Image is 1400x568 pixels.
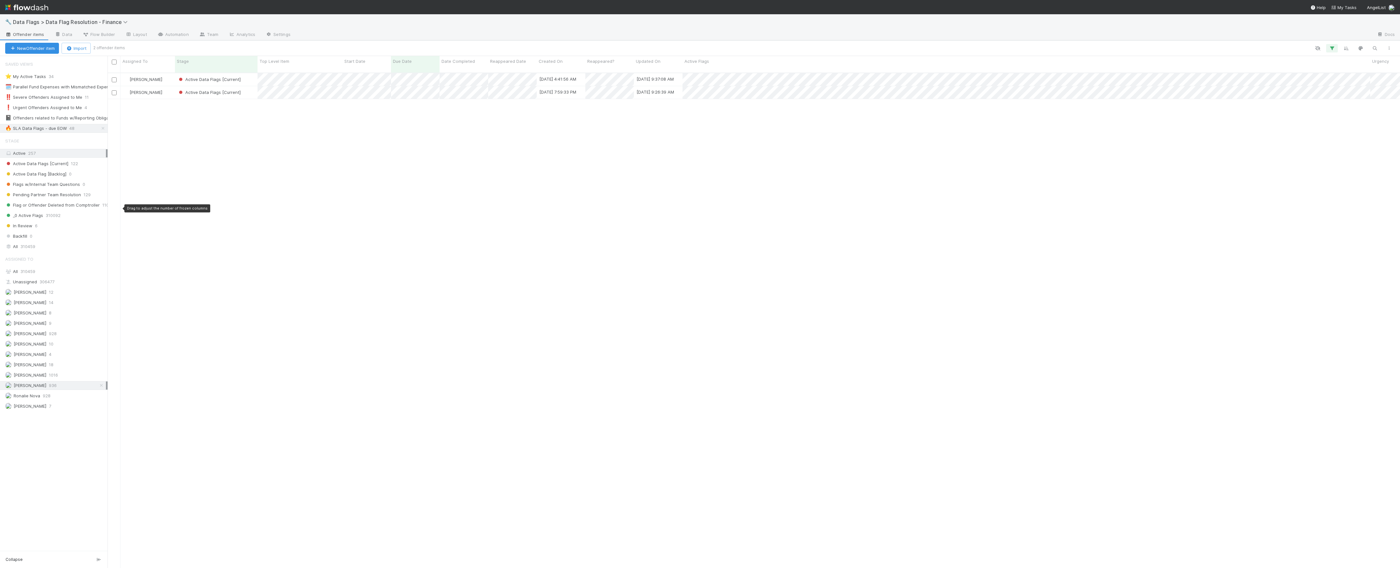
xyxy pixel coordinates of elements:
span: Active Data Flags [Current] [178,90,241,95]
span: Active Flags [684,58,709,64]
div: [PERSON_NAME] [123,89,162,96]
span: [PERSON_NAME] [14,331,46,336]
span: Start Date [344,58,365,64]
span: Flow Builder [83,31,115,38]
div: Active [5,149,106,157]
img: avatar_b6a6ccf4-6160-40f7-90da-56c3221167ae.png [123,90,129,95]
span: Saved Views [5,58,33,71]
span: 310459 [20,243,35,251]
div: Active Data Flags [Current] [178,89,241,96]
span: 34 [49,73,60,81]
span: [PERSON_NAME] [14,310,46,315]
a: Flow Builder [77,30,120,40]
span: Reappeared Date [490,58,526,64]
div: [DATE] 9:37:08 AM [637,76,674,82]
img: avatar_0d9988fd-9a15-4cc7-ad96-88feab9e0fa9.png [5,392,12,399]
div: Help [1310,4,1326,11]
span: 18 [49,361,53,369]
img: avatar_b6a6ccf4-6160-40f7-90da-56c3221167ae.png [5,382,12,389]
img: avatar_b6a6ccf4-6160-40f7-90da-56c3221167ae.png [123,77,129,82]
img: avatar_9ff82f50-05c7-4c71-8fc6-9a2e070af8b5.png [5,361,12,368]
img: avatar_c0d2ec3f-77e2-40ea-8107-ee7bdb5edede.png [5,351,12,358]
span: 4 [49,350,52,358]
span: ⭐ [5,74,12,79]
span: Date Completed [442,58,475,64]
span: Urgency [1372,58,1389,64]
span: 936 [49,381,57,390]
span: Flags w/Internal Team Questions [5,180,80,188]
span: Ronalie Nova [14,393,40,398]
a: Team [194,30,224,40]
span: [PERSON_NAME] [14,341,46,346]
div: All [5,267,106,276]
span: [PERSON_NAME] [130,90,162,95]
span: Updated On [636,58,660,64]
span: My Tasks [1331,5,1357,10]
div: Urgent Offenders Assigned to Me [5,104,82,112]
span: Collapse [6,557,23,562]
span: 10 [49,340,53,348]
input: Toggle Row Selected [112,90,117,95]
img: avatar_c7c7de23-09de-42ad-8e02-7981c37ee075.png [5,310,12,316]
span: 9 [49,319,52,327]
span: 4 [85,104,94,112]
a: Docs [1372,30,1400,40]
img: avatar_a30eae2f-1634-400a-9e21-710cfd6f71f0.png [5,289,12,295]
span: Due Date [393,58,412,64]
a: Analytics [224,30,260,40]
button: Import [62,43,91,54]
div: Parallel Fund Expenses with Mismatched Expense Schedules [5,83,136,91]
span: [PERSON_NAME] [14,352,46,357]
span: 48 [69,124,81,132]
img: avatar_8c44b08f-3bc4-4c10-8fb8-2c0d4b5a4cd3.png [5,341,12,347]
div: [DATE] 9:26:39 AM [637,89,674,95]
span: 📓 [5,115,12,120]
span: Backfill [5,232,27,240]
span: Created On [539,58,563,64]
span: [PERSON_NAME] [130,77,162,82]
span: Reappeared? [587,58,614,64]
span: Assigned To [122,58,148,64]
img: avatar_487f705b-1efa-4920-8de6-14528bcda38c.png [5,372,12,378]
span: 129 [84,191,91,199]
div: Severe Offenders Assigned to Me [5,93,82,101]
a: Data [49,30,77,40]
span: 306477 [40,278,54,286]
img: avatar_b6a6ccf4-6160-40f7-90da-56c3221167ae.png [1388,5,1395,11]
span: 122 [71,160,78,168]
span: [PERSON_NAME] [14,300,46,305]
span: [PERSON_NAME] [14,290,46,295]
a: Settings [260,30,296,40]
span: 14 [49,299,53,307]
span: 1016 [49,371,58,379]
div: Offenders related to Funds w/Reporting Obligations [5,114,119,122]
a: Layout [120,30,152,40]
span: Stage [177,58,189,64]
span: [PERSON_NAME] [14,362,46,367]
span: 310459 [20,269,35,274]
span: Data Flags > Data Flag Resolution - Finance [13,19,131,25]
img: avatar_e5ec2f5b-afc7-4357-8cf1-2139873d70b1.png [5,320,12,326]
div: [DATE] 4:41:56 AM [539,76,576,82]
span: 0 [83,180,85,188]
span: 310092 [46,211,61,220]
span: 🗓️ [5,84,12,89]
span: Top Level Item [259,58,289,64]
small: 2 offender items [93,45,125,51]
div: [PERSON_NAME] [123,76,162,83]
span: 257 [28,151,36,156]
span: [PERSON_NAME] [14,383,46,388]
a: Automation [152,30,194,40]
span: 🔧 [5,19,12,25]
div: [DATE] 7:59:33 PM [539,89,576,95]
span: 0 [30,232,32,240]
img: avatar_fee1282a-8af6-4c79-b7c7-bf2cfad99775.png [5,299,12,306]
span: [PERSON_NAME] [14,372,46,378]
span: 11 [85,93,95,101]
span: Active Data Flags [Current] [178,77,241,82]
span: 8 [49,309,52,317]
div: Unassigned [5,278,106,286]
img: avatar_8d06466b-a936-4205-8f52-b0cc03e2a179.png [5,403,12,409]
span: Stage [5,134,19,147]
span: 🔥 [5,125,12,131]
